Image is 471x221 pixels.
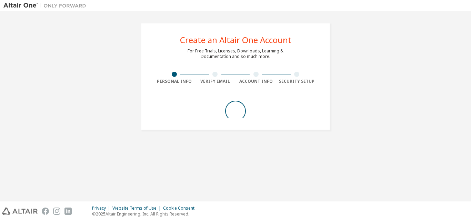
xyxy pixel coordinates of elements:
[92,211,199,217] p: © 2025 Altair Engineering, Inc. All Rights Reserved.
[163,205,199,211] div: Cookie Consent
[180,36,291,44] div: Create an Altair One Account
[92,205,112,211] div: Privacy
[195,79,236,84] div: Verify Email
[154,79,195,84] div: Personal Info
[3,2,90,9] img: Altair One
[64,208,72,215] img: linkedin.svg
[188,48,283,59] div: For Free Trials, Licenses, Downloads, Learning & Documentation and so much more.
[53,208,60,215] img: instagram.svg
[2,208,38,215] img: altair_logo.svg
[277,79,318,84] div: Security Setup
[42,208,49,215] img: facebook.svg
[112,205,163,211] div: Website Terms of Use
[235,79,277,84] div: Account Info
